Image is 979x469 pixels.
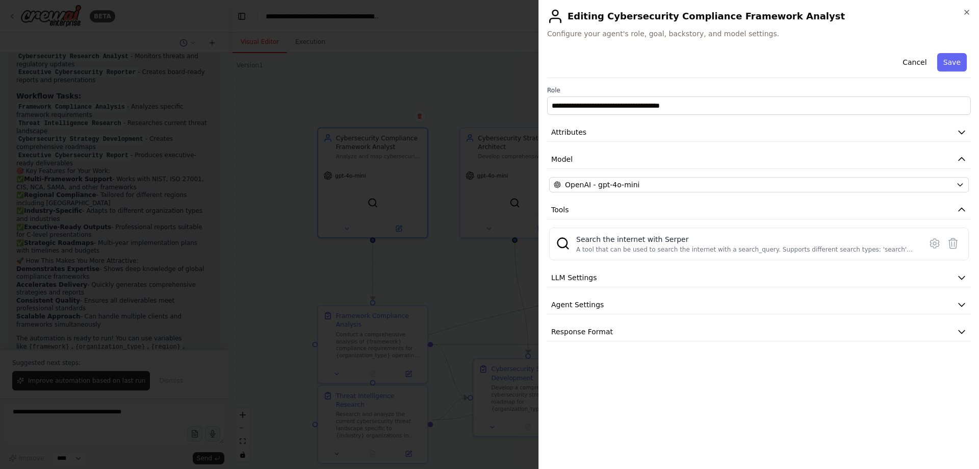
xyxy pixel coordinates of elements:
[547,201,971,219] button: Tools
[896,53,933,71] button: Cancel
[565,180,639,190] span: OpenAI - gpt-4o-mini
[551,205,569,215] span: Tools
[551,327,613,337] span: Response Format
[547,29,971,39] span: Configure your agent's role, goal, backstory, and model settings.
[937,53,967,71] button: Save
[547,123,971,142] button: Attributes
[547,8,971,24] h2: Editing Cybersecurity Compliance Framework Analyst
[944,234,962,253] button: Delete tool
[551,300,604,310] span: Agent Settings
[551,154,573,164] span: Model
[551,127,586,137] span: Attributes
[576,245,915,254] div: A tool that can be used to search the internet with a search_query. Supports different search typ...
[576,234,915,244] div: Search the internet with Serper
[925,234,944,253] button: Configure tool
[549,177,969,192] button: OpenAI - gpt-4o-mini
[547,295,971,314] button: Agent Settings
[547,268,971,287] button: LLM Settings
[556,236,570,251] img: SerperDevTool
[551,273,597,283] span: LLM Settings
[547,86,971,94] label: Role
[547,150,971,169] button: Model
[547,323,971,341] button: Response Format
